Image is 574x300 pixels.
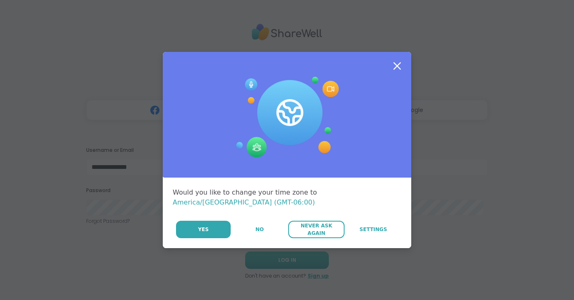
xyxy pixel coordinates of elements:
span: Settings [359,226,387,233]
img: Session Experience [235,77,339,158]
span: America/[GEOGRAPHIC_DATA] (GMT-06:00) [173,198,315,206]
span: No [256,226,264,233]
button: Yes [176,221,231,238]
button: Never Ask Again [288,221,344,238]
a: Settings [345,221,401,238]
div: Would you like to change your time zone to [173,188,401,207]
button: No [232,221,287,238]
span: Never Ask Again [292,222,340,237]
span: Yes [198,226,209,233]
